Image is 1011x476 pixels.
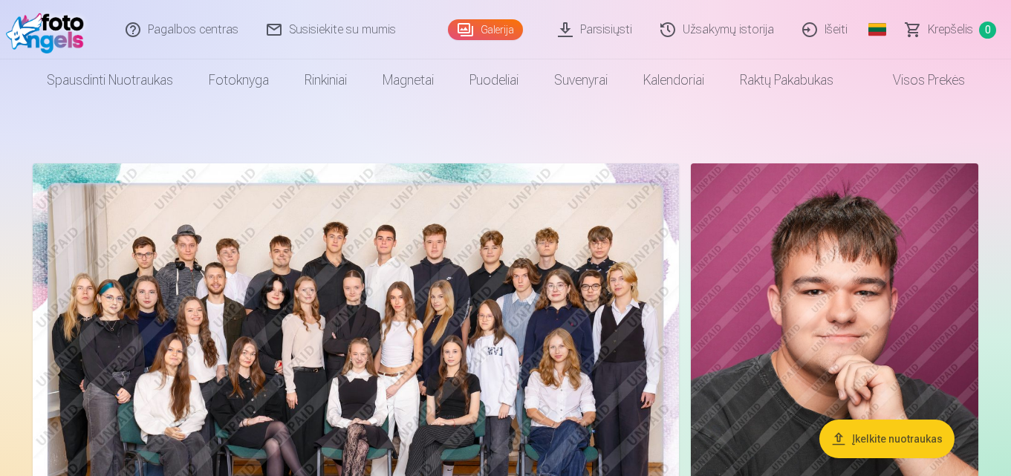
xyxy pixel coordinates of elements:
[29,59,191,101] a: Spausdinti nuotraukas
[191,59,287,101] a: Fotoknyga
[625,59,722,101] a: Kalendoriai
[928,21,973,39] span: Krepšelis
[819,420,955,458] button: Įkelkite nuotraukas
[448,19,523,40] a: Galerija
[536,59,625,101] a: Suvenyrai
[365,59,452,101] a: Magnetai
[287,59,365,101] a: Rinkiniai
[979,22,996,39] span: 0
[452,59,536,101] a: Puodeliai
[6,6,91,53] img: /fa2
[722,59,851,101] a: Raktų pakabukas
[851,59,983,101] a: Visos prekės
